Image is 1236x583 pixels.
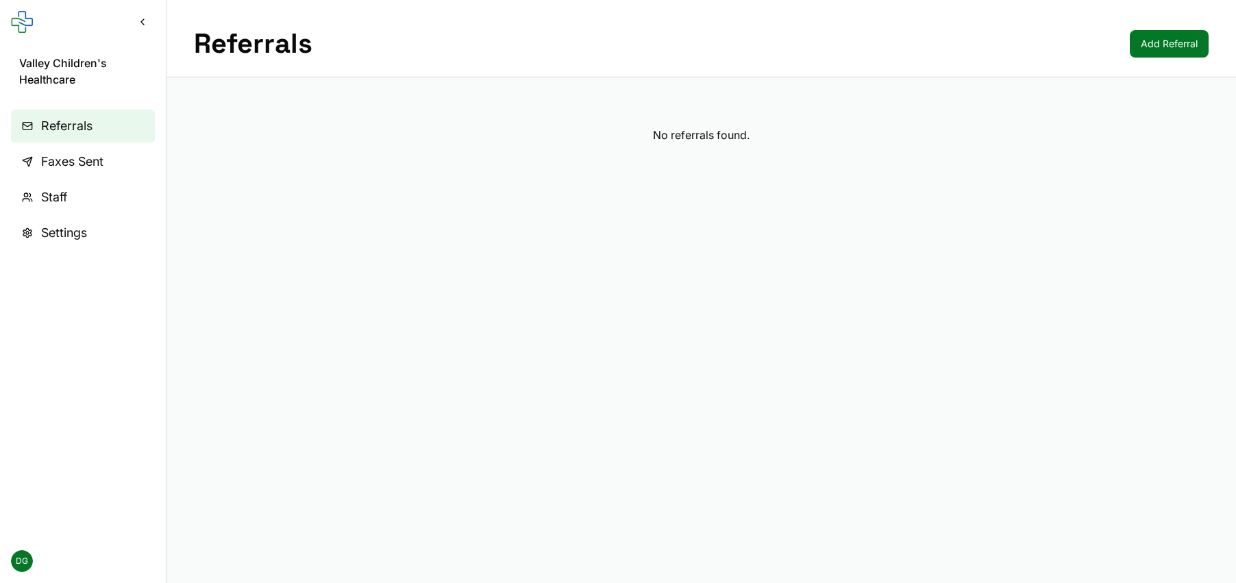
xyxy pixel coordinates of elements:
[1130,30,1209,58] a: Add Referral
[19,55,147,88] span: Valley Children's Healthcare
[11,550,33,572] span: DG
[41,116,92,136] span: Referrals
[41,223,87,243] span: Settings
[194,27,312,60] h1: Referrals
[11,181,155,214] a: Staff
[11,110,155,142] a: Referrals
[11,145,155,178] a: Faxes Sent
[11,216,155,249] a: Settings
[194,127,1209,143] div: No referrals found.
[130,10,155,34] button: Collapse sidebar
[41,152,103,171] span: Faxes Sent
[41,188,67,207] span: Staff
